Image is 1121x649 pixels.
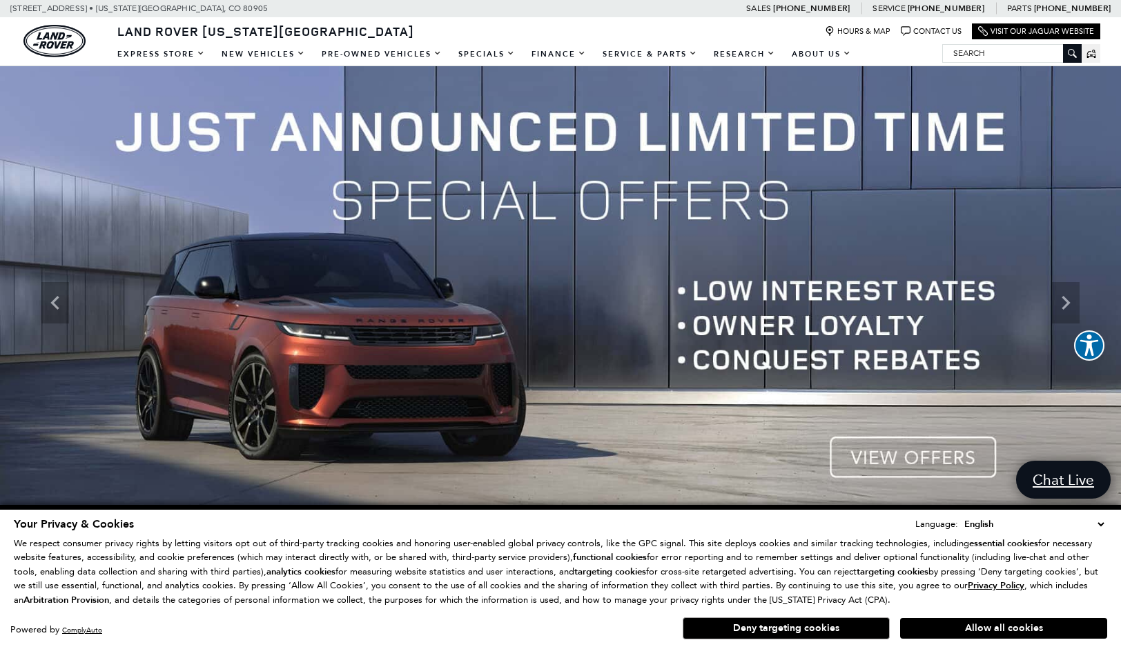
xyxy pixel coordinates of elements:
a: New Vehicles [213,42,313,66]
span: Service [873,3,905,13]
a: Contact Us [901,26,962,37]
strong: targeting cookies [857,566,928,578]
a: Chat Live [1016,461,1111,499]
a: Research [705,42,783,66]
button: Explore your accessibility options [1074,330,1104,361]
a: land-rover [23,25,86,57]
a: Pre-Owned Vehicles [313,42,450,66]
span: Sales [746,3,771,13]
a: [STREET_ADDRESS] • [US_STATE][GEOGRAPHIC_DATA], CO 80905 [10,3,268,13]
input: Search [943,45,1081,61]
strong: targeting cookies [574,566,646,578]
div: Previous [41,282,69,323]
span: Parts [1007,3,1032,13]
a: Hours & Map [825,26,890,37]
a: EXPRESS STORE [109,42,213,66]
a: Specials [450,42,523,66]
a: [PHONE_NUMBER] [1034,3,1111,14]
a: Land Rover [US_STATE][GEOGRAPHIC_DATA] [109,23,422,39]
a: Finance [523,42,594,66]
strong: functional cookies [573,551,647,563]
div: Next [1052,282,1080,323]
a: ComplyAuto [62,626,102,635]
nav: Main Navigation [109,42,859,66]
p: We respect consumer privacy rights by letting visitors opt out of third-party tracking cookies an... [14,537,1107,608]
strong: essential cookies [969,537,1038,550]
span: Your Privacy & Cookies [14,517,134,532]
span: Chat Live [1026,470,1101,489]
a: About Us [783,42,859,66]
button: Deny targeting cookies [683,617,890,639]
strong: Arbitration Provision [23,594,109,606]
strong: analytics cookies [266,566,335,578]
a: [PHONE_NUMBER] [773,3,850,14]
a: Visit Our Jaguar Website [978,26,1094,37]
aside: Accessibility Help Desk [1074,330,1104,363]
a: Service & Parts [594,42,705,66]
u: Privacy Policy [968,579,1024,592]
select: Language Select [961,517,1107,532]
button: Allow all cookies [900,618,1107,639]
img: Land Rover [23,25,86,57]
span: Land Rover [US_STATE][GEOGRAPHIC_DATA] [117,23,414,39]
a: [PHONE_NUMBER] [908,3,984,14]
div: Powered by [10,626,102,635]
div: Language: [915,519,958,528]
